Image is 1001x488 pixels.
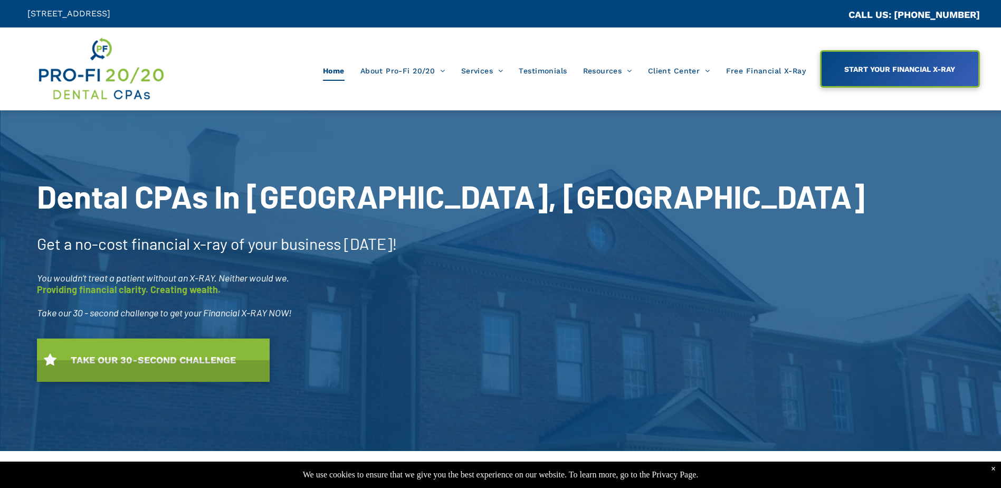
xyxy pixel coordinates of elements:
a: Free Financial X-Ray [718,61,814,81]
a: Home [315,61,352,81]
a: CALL US: [PHONE_NUMBER] [849,9,980,20]
img: Get Dental CPA Consulting, Bookkeeping, & Bank Loans [37,35,165,102]
span: Providing financial clarity. Creating wealth. [37,284,221,295]
span: TAKE OUR 30-SECOND CHALLENGE [67,349,240,371]
a: TAKE OUR 30-SECOND CHALLENGE [37,339,270,382]
span: of your business [DATE]! [231,234,397,253]
a: Resources [575,61,640,81]
span: Dental CPAs In [GEOGRAPHIC_DATA], [GEOGRAPHIC_DATA] [37,177,865,215]
span: Get a [37,234,72,253]
span: no-cost financial x-ray [75,234,227,253]
div: Dismiss notification [991,464,996,474]
span: CA::CALLC [804,10,849,20]
a: Client Center [640,61,718,81]
span: START YOUR FINANCIAL X-RAY [841,60,959,79]
span: [STREET_ADDRESS] [27,8,110,18]
a: About Pro-Fi 20/20 [352,61,453,81]
span: You wouldn’t treat a patient without an X-RAY. Neither would we. [37,272,289,284]
a: Services [453,61,511,81]
a: START YOUR FINANCIAL X-RAY [820,50,980,88]
a: Testimonials [511,61,575,81]
span: Take our 30 - second challenge to get your Financial X-RAY NOW! [37,307,292,318]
